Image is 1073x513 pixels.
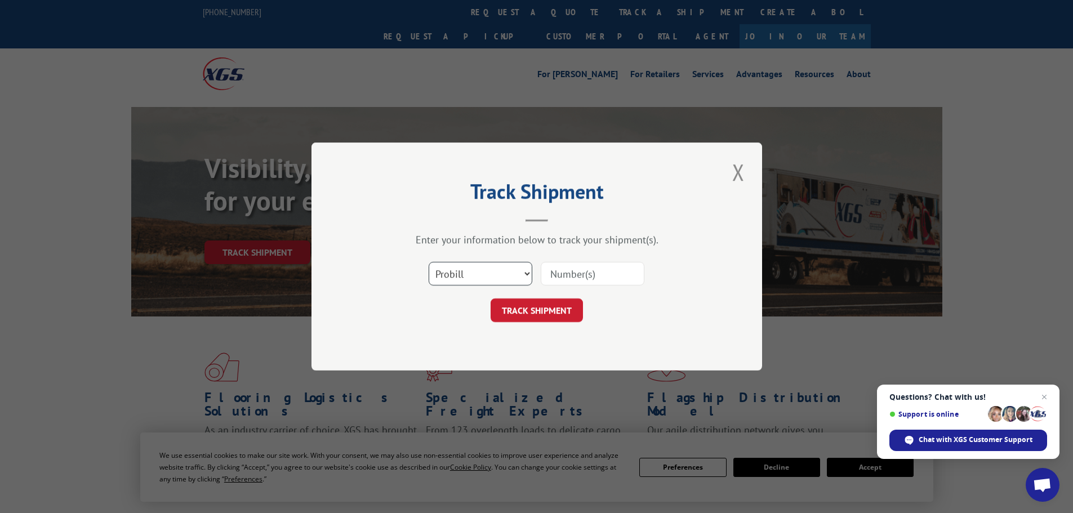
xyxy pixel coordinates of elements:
[729,157,748,188] button: Close modal
[1026,468,1059,502] a: Open chat
[889,410,984,418] span: Support is online
[368,233,706,246] div: Enter your information below to track your shipment(s).
[919,435,1032,445] span: Chat with XGS Customer Support
[541,262,644,286] input: Number(s)
[889,392,1047,402] span: Questions? Chat with us!
[889,430,1047,451] span: Chat with XGS Customer Support
[368,184,706,205] h2: Track Shipment
[491,298,583,322] button: TRACK SHIPMENT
